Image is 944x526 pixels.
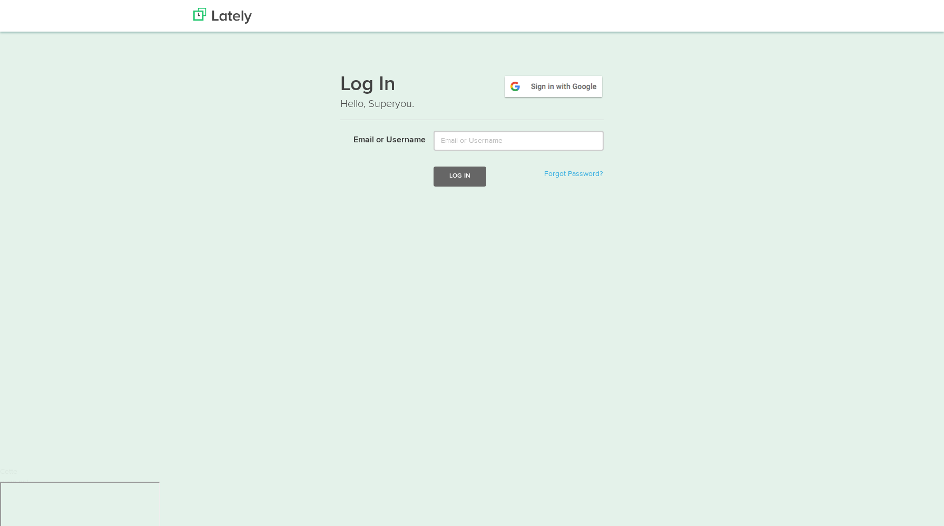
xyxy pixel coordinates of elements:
button: Log In [434,167,486,186]
label: Email or Username [332,131,426,147]
a: Forgot Password? [544,170,603,178]
input: Email or Username [434,131,604,151]
img: google-signin.png [503,74,604,99]
h1: Log In [340,74,604,96]
img: Lately [193,8,252,24]
p: Hello, Superyou. [340,96,604,112]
